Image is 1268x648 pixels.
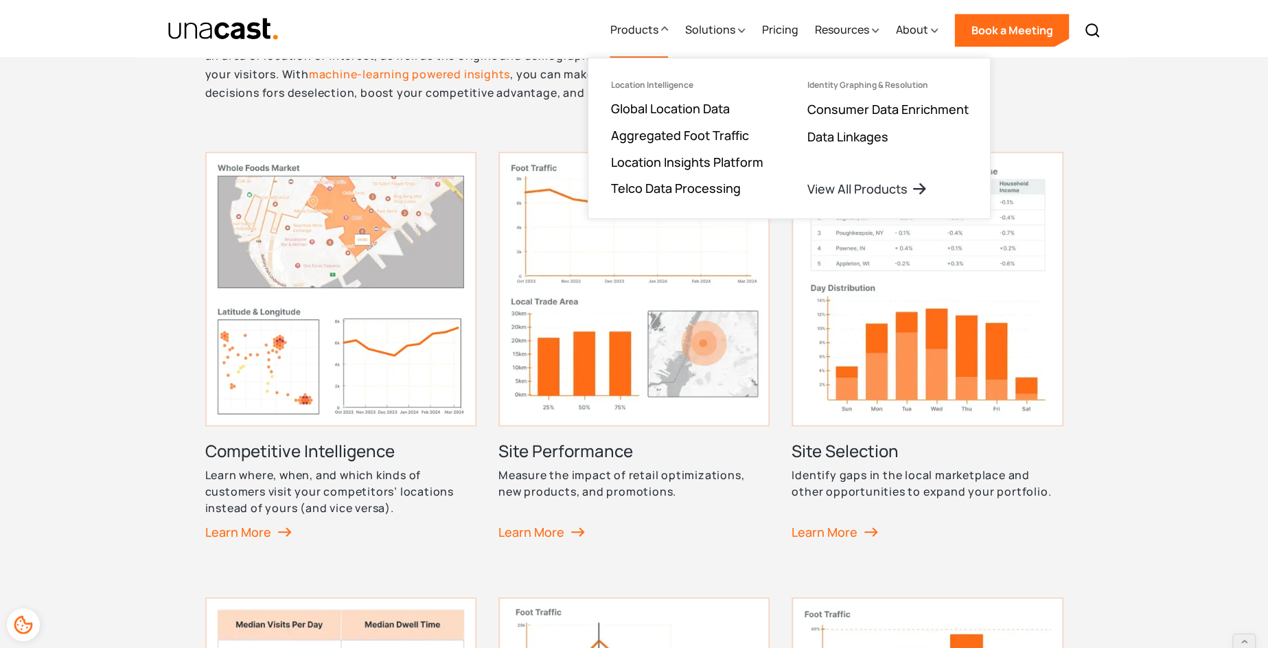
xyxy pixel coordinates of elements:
a: Telco Data Processing [610,180,740,196]
div: Solutions [684,21,735,38]
p: Our aggregated foot traffic datasets can help you understand foot traffic activity in an area or ... [205,29,689,102]
h3: Site Selection [792,440,899,462]
div: Learn More [205,522,292,542]
a: View All Products [807,181,927,197]
a: Pricing [761,2,798,58]
div: Products [610,21,658,38]
img: Unacast text logo [168,17,279,41]
div: Products [610,2,668,58]
h3: Competitive Intelligence [205,440,395,462]
a: Data Linkages [807,128,888,145]
div: Location Intelligence [610,80,693,90]
a: home [168,17,279,41]
a: Location Insights Platform [610,154,763,170]
div: Resources [814,21,868,38]
div: Identity Graphing & Resolution [807,80,927,90]
div: Cookie Preferences [7,608,40,641]
img: Table titled similar neighborhoods to existing tenant base. A bar chart is underneath showing day... [792,152,1063,426]
img: Search icon [1084,22,1100,38]
a: Aggregated Foot Traffic [610,127,748,143]
div: About [895,2,938,58]
p: Learn where, when, and which kinds of customers visit your competitors’ locations instead of your... [205,467,476,516]
img: Competitive Intelligence [205,152,476,426]
a: Shows a line graph of foot traffic, a bar graph of local trade area, and a map.Site PerformanceMe... [498,152,770,565]
div: Learn More [792,522,878,542]
a: Table titled similar neighborhoods to existing tenant base. A bar chart is underneath showing day... [792,152,1063,565]
img: Shows a line graph of foot traffic, a bar graph of local trade area, and a map. [498,152,770,426]
a: Book a Meeting [954,14,1069,47]
a: Competitive IntelligenceCompetitive IntelligenceLearn where, when, and which kinds of customers v... [205,152,476,565]
a: Global Location Data [610,100,729,117]
h3: Site Performance [498,440,633,462]
p: Measure the impact of retail optimizations, new products, and promotions. [498,467,770,500]
div: Learn More [498,522,585,542]
a: Consumer Data Enrichment [807,101,968,117]
div: About [895,21,927,38]
div: Solutions [684,2,745,58]
a: machine-learning powered insights [309,67,510,82]
nav: Products [588,58,991,219]
div: Resources [814,2,879,58]
p: Identify gaps in the local marketplace and other opportunities to expand your portfolio. [792,467,1063,500]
